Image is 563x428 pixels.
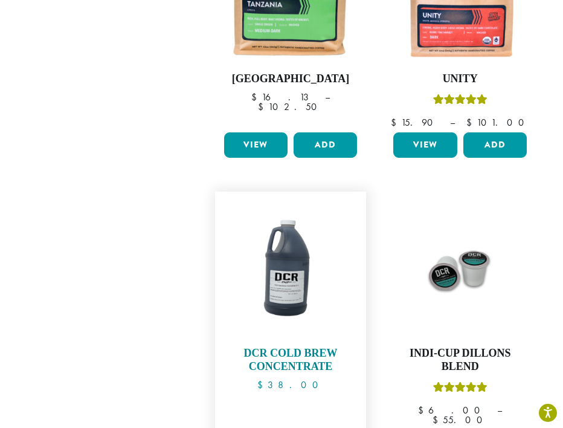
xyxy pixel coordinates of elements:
[466,116,477,129] span: $
[418,404,428,417] span: $
[390,347,530,373] h4: Indi-Cup Dillons Blend
[450,116,455,129] span: –
[390,73,530,86] h4: Unity
[257,378,324,391] bdi: 38.00
[221,73,361,86] h4: [GEOGRAPHIC_DATA]
[463,132,527,158] button: Add
[257,378,268,391] span: $
[221,347,361,373] h4: DCR Cold Brew Concentrate
[433,92,487,111] div: Rated 5.00 out of 5
[433,413,443,426] span: $
[433,380,487,398] div: Rated 5.00 out of 5
[325,91,330,103] span: –
[221,198,361,425] a: DCR Cold Brew Concentrate $38.00
[294,132,357,158] button: Add
[251,91,314,103] bdi: 16.13
[258,100,268,113] span: $
[497,404,502,417] span: –
[224,132,288,158] a: View
[418,404,486,417] bdi: 6.00
[258,100,323,113] bdi: 102.50
[391,116,401,129] span: $
[391,116,439,129] bdi: 15.90
[221,198,361,337] img: DCR-Cold-Brew-Concentrate.jpg
[466,116,530,129] bdi: 101.00
[393,132,457,158] a: View
[390,198,530,425] a: Indi-Cup Dillons BlendRated 5.00 out of 5
[433,413,488,426] bdi: 55.00
[390,198,530,337] img: 75CT-INDI-CUP-1.jpg
[251,91,262,103] span: $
